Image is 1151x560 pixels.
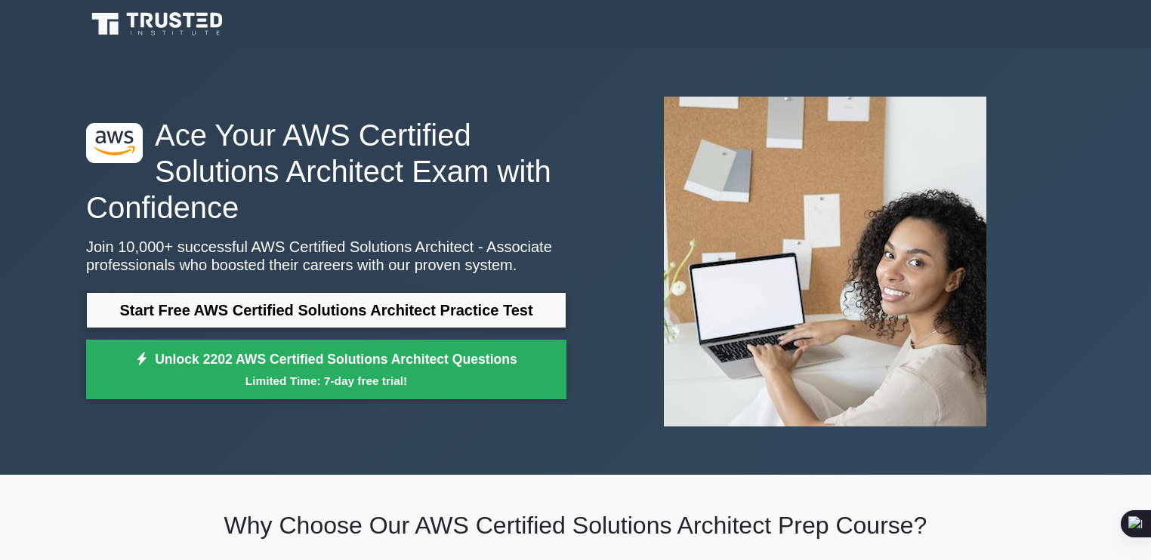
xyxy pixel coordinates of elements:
[105,372,548,389] small: Limited Time: 7-day free trial!
[86,292,566,328] a: Start Free AWS Certified Solutions Architect Practice Test
[86,117,566,226] h1: Ace Your AWS Certified Solutions Architect Exam with Confidence
[86,238,566,274] p: Join 10,000+ successful AWS Certified Solutions Architect - Associate professionals who boosted t...
[86,340,566,400] a: Unlock 2202 AWS Certified Solutions Architect QuestionsLimited Time: 7-day free trial!
[86,511,1065,540] h2: Why Choose Our AWS Certified Solutions Architect Prep Course?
